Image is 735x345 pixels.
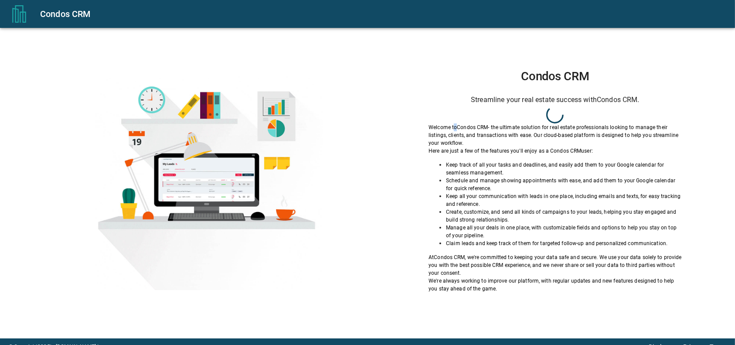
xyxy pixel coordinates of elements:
[446,192,682,208] p: Keep all your communication with leads in one place, including emails and texts, for easy trackin...
[429,69,682,83] h1: Condos CRM
[429,123,682,147] p: Welcome to Condos CRM - the ultimate solution for real estate professionals looking to manage the...
[446,161,682,177] p: Keep track of all your tasks and deadlines, and easily add them to your Google calendar for seaml...
[429,94,682,106] h6: Streamline your real estate success with Condos CRM .
[429,253,682,277] p: At Condos CRM , we're committed to keeping your data safe and secure. We use your data solely to ...
[446,208,682,224] p: Create, customize, and send all kinds of campaigns to your leads, helping you stay engaged and bu...
[446,224,682,239] p: Manage all your deals in one place, with customizable fields and options to help you stay on top ...
[429,277,682,293] p: We're always working to improve our platform, with regular updates and new features designed to h...
[446,239,682,247] p: Claim leads and keep track of them for targeted follow-up and personalized communication.
[40,7,725,21] div: Condos CRM
[429,147,682,155] p: Here are just a few of the features you'll enjoy as a Condos CRM user:
[446,177,682,192] p: Schedule and manage showing appointments with ease, and add them to your Google calendar for quic...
